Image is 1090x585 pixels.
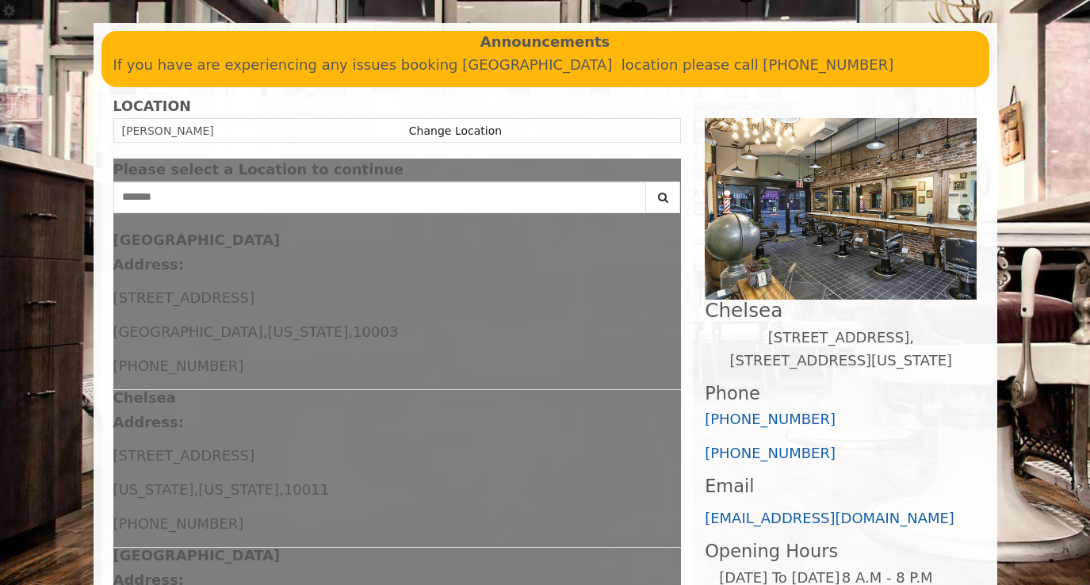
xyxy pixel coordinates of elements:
i: Search button [654,192,672,203]
span: [STREET_ADDRESS] [113,447,254,464]
a: [PHONE_NUMBER] [705,445,836,461]
a: [PHONE_NUMBER] [705,411,836,427]
p: [STREET_ADDRESS],[STREET_ADDRESS][US_STATE] [705,327,977,373]
b: LOCATION [113,98,191,114]
span: , [263,323,268,340]
h3: Phone [705,384,977,403]
b: Address: [113,256,184,273]
span: , [193,481,198,498]
b: Address: [113,414,184,430]
a: Change Location [409,124,502,137]
b: [GEOGRAPHIC_DATA] [113,547,281,564]
input: Search Center [113,182,647,213]
p: If you have are experiencing any issues booking [GEOGRAPHIC_DATA] location please call [PHONE_NUM... [113,54,977,77]
h2: Chelsea [705,300,977,321]
span: 10011 [284,481,329,498]
b: [GEOGRAPHIC_DATA] [113,231,281,248]
span: , [279,481,284,498]
span: , [348,323,353,340]
span: [US_STATE] [267,323,348,340]
h3: Opening Hours [705,541,977,561]
div: Center Select [113,182,682,221]
span: [PHONE_NUMBER] [113,357,244,374]
span: [US_STATE] [198,481,279,498]
b: Chelsea [113,389,176,406]
span: [STREET_ADDRESS] [113,289,254,306]
b: Announcements [480,31,610,54]
h3: Email [705,476,977,496]
span: [US_STATE] [113,481,194,498]
span: 10003 [353,323,398,340]
span: [GEOGRAPHIC_DATA] [113,323,263,340]
a: [EMAIL_ADDRESS][DOMAIN_NAME] [705,510,954,526]
span: Please select a Location to continue [113,161,404,178]
span: [PERSON_NAME] [122,124,214,137]
button: close dialog [657,165,681,175]
span: [PHONE_NUMBER] [113,515,244,532]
